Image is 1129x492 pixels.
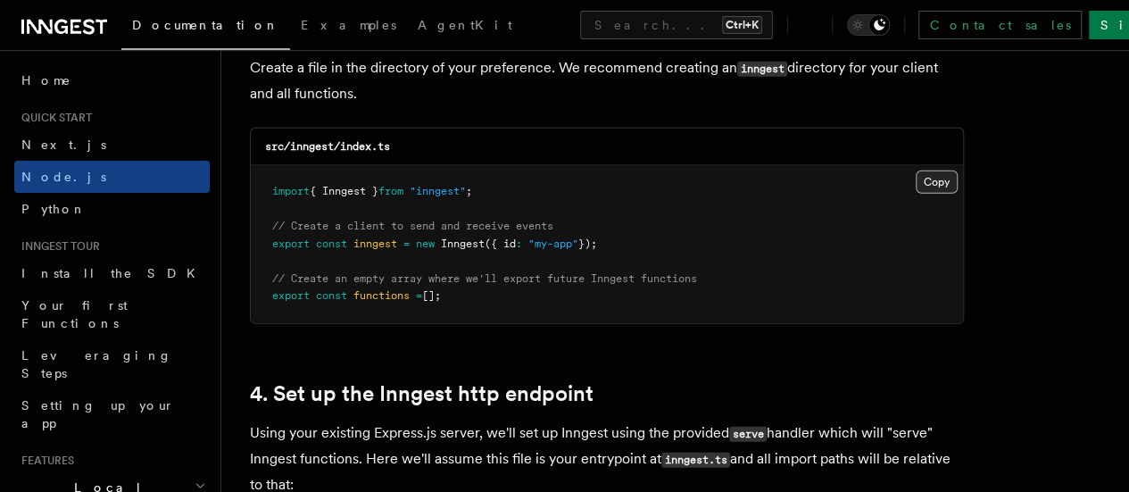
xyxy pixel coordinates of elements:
[132,18,279,32] span: Documentation
[14,289,210,339] a: Your first Functions
[14,193,210,225] a: Python
[316,238,347,250] span: const
[250,381,594,406] a: 4. Set up the Inngest http endpoint
[729,427,767,442] code: serve
[310,185,378,197] span: { Inngest }
[14,111,92,125] span: Quick start
[516,238,522,250] span: :
[21,266,206,280] span: Install the SDK
[272,272,697,285] span: // Create an empty array where we'll export future Inngest functions
[403,238,410,250] span: =
[916,171,958,194] button: Copy
[21,170,106,184] span: Node.js
[737,62,787,77] code: inngest
[14,454,74,468] span: Features
[21,138,106,152] span: Next.js
[272,220,553,232] span: // Create a client to send and receive events
[353,289,410,302] span: functions
[14,389,210,439] a: Setting up your app
[21,348,172,380] span: Leveraging Steps
[918,11,1082,39] a: Contact sales
[441,238,485,250] span: Inngest
[661,453,730,468] code: inngest.ts
[316,289,347,302] span: const
[410,185,466,197] span: "inngest"
[580,11,773,39] button: Search...Ctrl+K
[272,185,310,197] span: import
[378,185,403,197] span: from
[466,185,472,197] span: ;
[14,129,210,161] a: Next.js
[21,298,128,330] span: Your first Functions
[290,5,407,48] a: Examples
[272,289,310,302] span: export
[578,238,597,250] span: });
[21,202,87,216] span: Python
[14,257,210,289] a: Install the SDK
[847,14,890,36] button: Toggle dark mode
[14,161,210,193] a: Node.js
[422,289,441,302] span: [];
[21,71,71,89] span: Home
[528,238,578,250] span: "my-app"
[250,55,964,106] p: Create a file in the directory of your preference. We recommend creating an directory for your cl...
[485,238,516,250] span: ({ id
[14,339,210,389] a: Leveraging Steps
[416,289,422,302] span: =
[418,18,512,32] span: AgentKit
[407,5,523,48] a: AgentKit
[14,239,100,254] span: Inngest tour
[272,238,310,250] span: export
[121,5,290,50] a: Documentation
[265,140,390,153] code: src/inngest/index.ts
[21,398,175,430] span: Setting up your app
[301,18,396,32] span: Examples
[353,238,397,250] span: inngest
[14,64,210,96] a: Home
[416,238,435,250] span: new
[722,16,762,34] kbd: Ctrl+K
